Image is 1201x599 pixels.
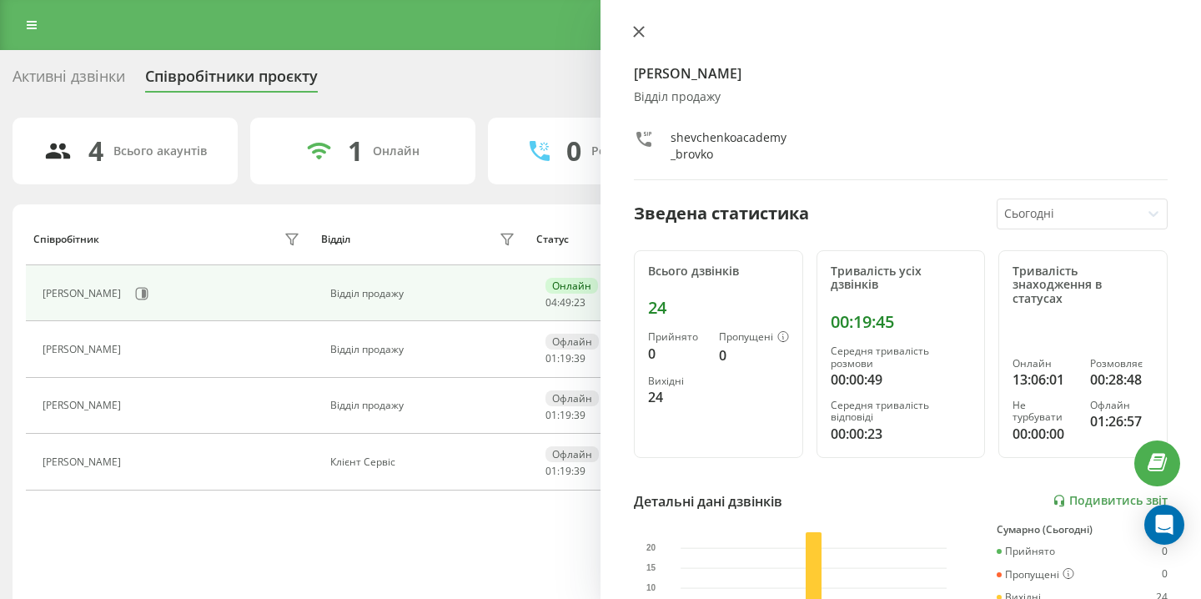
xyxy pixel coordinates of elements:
div: 00:28:48 [1090,370,1153,390]
div: Прийнято [648,331,706,343]
div: [PERSON_NAME] [43,344,125,355]
div: Детальні дані дзвінків [634,491,782,511]
div: Тривалість знаходження в статусах [1013,264,1153,306]
div: Середня тривалість розмови [831,345,972,370]
div: 0 [1162,546,1168,557]
text: 20 [646,543,656,552]
div: Співробітники проєкту [145,68,318,93]
div: Відділ продажу [330,344,520,355]
div: Відділ продажу [634,90,1168,104]
div: Не турбувати [1013,400,1076,424]
div: 13:06:01 [1013,370,1076,390]
div: Відділ продажу [330,288,520,299]
div: Open Intercom Messenger [1144,505,1184,545]
text: 10 [646,583,656,592]
div: Розмовляють [591,144,672,159]
div: [PERSON_NAME] [43,288,125,299]
div: 0 [1162,568,1168,581]
span: 23 [574,295,585,310]
div: : : [545,353,585,365]
div: 00:00:23 [831,424,972,444]
div: 0 [719,345,789,365]
div: Відділ [321,234,350,245]
div: Активні дзвінки [13,68,125,93]
div: Всього дзвінків [648,264,789,279]
div: 00:00:00 [1013,424,1076,444]
div: Прийнято [997,546,1055,557]
div: Середня тривалість відповіді [831,400,972,424]
a: Подивитись звіт [1053,494,1168,508]
div: shevchenkoacademy_brovko [671,129,790,163]
div: Тривалість усіх дзвінків [831,264,972,293]
div: Співробітник [33,234,99,245]
div: 00:00:49 [831,370,972,390]
div: Онлайн [373,144,420,159]
span: 49 [560,295,571,310]
div: Клієнт Сервіс [330,456,520,468]
span: 39 [574,351,585,365]
div: 24 [648,298,789,318]
div: [PERSON_NAME] [43,400,125,411]
div: : : [545,410,585,421]
div: Онлайн [545,278,598,294]
div: Вихідні [648,375,706,387]
div: Офлайн [545,334,599,350]
div: [PERSON_NAME] [43,456,125,468]
div: Розмовляє [1090,358,1153,370]
span: 19 [560,464,571,478]
span: 19 [560,408,571,422]
div: : : [545,297,585,309]
span: 04 [545,295,557,310]
div: 4 [88,135,103,167]
span: 39 [574,464,585,478]
div: Відділ продажу [330,400,520,411]
div: Статус [536,234,569,245]
div: Пропущені [719,331,789,345]
div: Онлайн [1013,358,1076,370]
div: 24 [648,387,706,407]
div: 0 [648,344,706,364]
div: Офлайн [545,446,599,462]
h4: [PERSON_NAME] [634,63,1168,83]
span: 19 [560,351,571,365]
div: Сумарно (Сьогодні) [997,524,1168,536]
div: 00:19:45 [831,312,972,332]
span: 01 [545,464,557,478]
div: 0 [566,135,581,167]
div: 01:26:57 [1090,411,1153,431]
div: Всього акаунтів [113,144,207,159]
div: Офлайн [1090,400,1153,411]
div: Пропущені [997,568,1074,581]
span: 39 [574,408,585,422]
text: 15 [646,563,656,572]
span: 01 [545,351,557,365]
div: : : [545,466,585,477]
div: Офлайн [545,390,599,406]
span: 01 [545,408,557,422]
div: 1 [348,135,363,167]
div: Зведена статистика [634,201,809,226]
